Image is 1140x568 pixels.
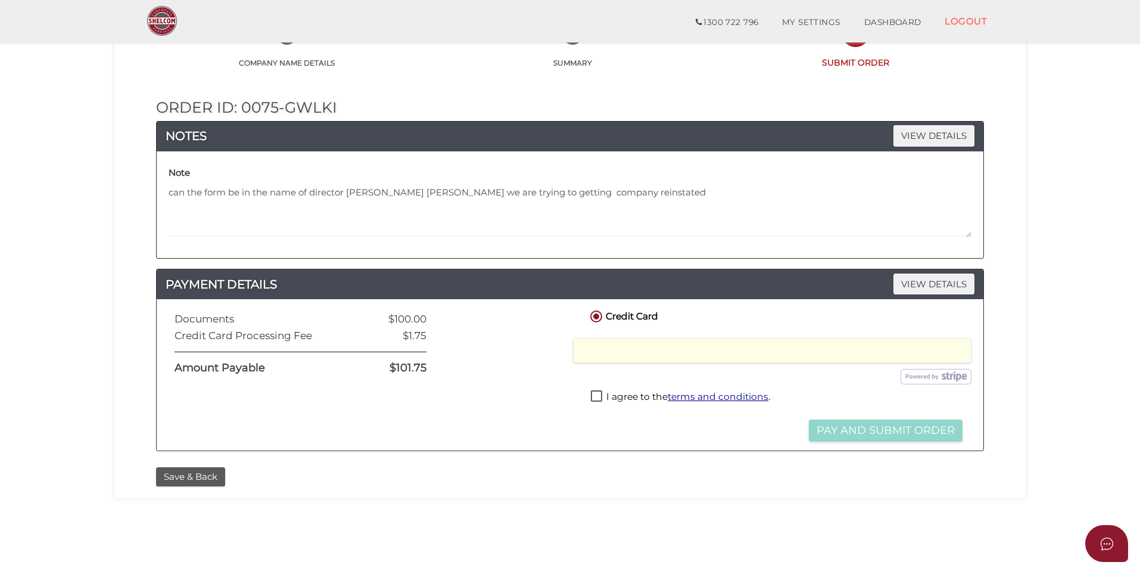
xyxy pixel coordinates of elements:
a: DASHBOARD [852,11,933,35]
div: $100.00 [339,314,435,325]
h4: PAYMENT DETAILS [157,275,983,294]
h4: NOTES [157,126,983,145]
a: 1300 722 796 [684,11,770,35]
div: Credit Card Processing Fee [166,330,339,342]
div: Documents [166,314,339,325]
div: $101.75 [339,362,435,374]
a: 3SUBMIT ORDER [715,36,996,69]
div: Amount Payable [166,362,339,374]
span: VIEW DETAILS [893,125,974,146]
a: 2SUMMARY [430,37,716,68]
label: I agree to the . [591,390,770,405]
img: stripe.png [901,369,971,384]
a: PAYMENT DETAILSVIEW DETAILS [157,275,983,294]
h2: Order ID: 0075-gWLKi [156,100,984,116]
a: LOGOUT [933,9,999,33]
span: VIEW DETAILS [893,274,974,294]
a: NOTESVIEW DETAILS [157,126,983,145]
a: MY SETTINGS [770,11,852,35]
a: 1COMPANY NAME DETAILS [144,37,430,68]
h4: Note [169,168,190,178]
button: Pay and Submit Order [809,420,963,442]
label: Credit Card [588,308,658,323]
iframe: Secure card payment input frame [581,345,964,356]
button: Open asap [1085,525,1128,562]
a: terms and conditions [668,391,768,402]
div: $1.75 [339,330,435,342]
button: Save & Back [156,467,225,487]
